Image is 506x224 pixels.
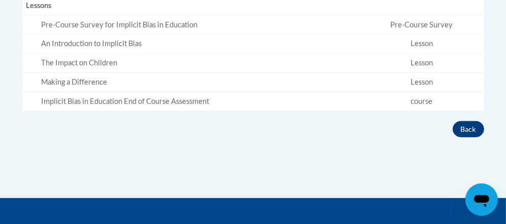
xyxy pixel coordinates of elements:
[42,77,356,88] div: Making a Difference
[42,58,356,68] div: The Impact on Children
[359,15,484,34] td: Pre-Course Survey
[359,54,484,73] td: Lesson
[26,1,356,11] div: Lessons
[359,92,484,111] td: course
[359,34,484,54] td: Lesson
[465,183,498,216] iframe: Button to launch messaging window
[42,96,356,107] div: Implicit Bias in Education End of Course Assessment
[42,20,356,30] div: Pre-Course Survey for Implicit Bias in Education
[42,39,356,49] div: An Introduction to Implicit Bias
[359,73,484,92] td: Lesson
[453,121,484,137] button: Back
